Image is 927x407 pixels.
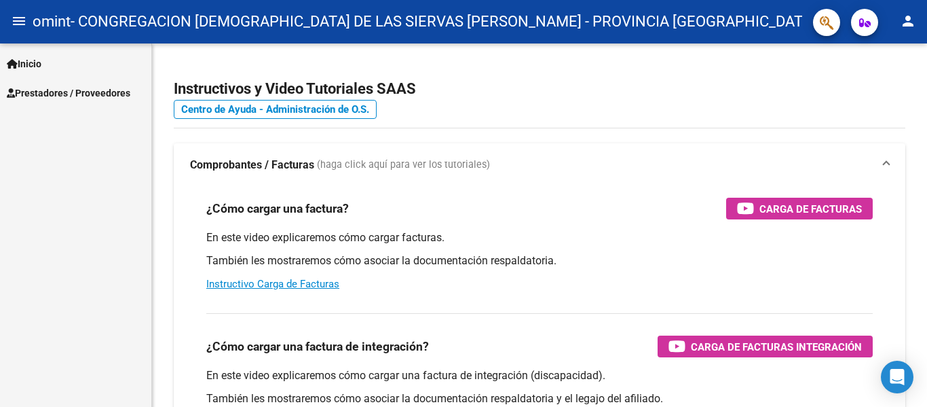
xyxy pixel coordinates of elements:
h2: Instructivos y Video Tutoriales SAAS [174,76,905,102]
a: Instructivo Carga de Facturas [206,278,339,290]
span: Carga de Facturas Integración [691,338,862,355]
mat-icon: menu [11,13,27,29]
p: También les mostraremos cómo asociar la documentación respaldatoria. [206,253,873,268]
h3: ¿Cómo cargar una factura? [206,199,349,218]
div: Open Intercom Messenger [881,361,913,393]
button: Carga de Facturas [726,198,873,219]
strong: Comprobantes / Facturas [190,158,314,173]
mat-icon: person [900,13,916,29]
button: Carga de Facturas Integración [658,336,873,357]
span: Prestadores / Proveedores [7,86,130,101]
span: Carga de Facturas [759,200,862,217]
span: omint [33,7,71,37]
span: Inicio [7,56,41,71]
p: En este video explicaremos cómo cargar facturas. [206,230,873,245]
h3: ¿Cómo cargar una factura de integración? [206,337,429,356]
span: (haga click aquí para ver los tutoriales) [317,158,490,173]
mat-expansion-panel-header: Comprobantes / Facturas (haga click aquí para ver los tutoriales) [174,143,905,187]
p: También les mostraremos cómo asociar la documentación respaldatoria y el legajo del afiliado. [206,391,873,406]
p: En este video explicaremos cómo cargar una factura de integración (discapacidad). [206,368,873,383]
span: - CONGREGACION [DEMOGRAPHIC_DATA] DE LAS SIERVAS [PERSON_NAME] - PROVINCIA [GEOGRAPHIC_DATA] SUR [71,7,847,37]
a: Centro de Ayuda - Administración de O.S. [174,100,377,119]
